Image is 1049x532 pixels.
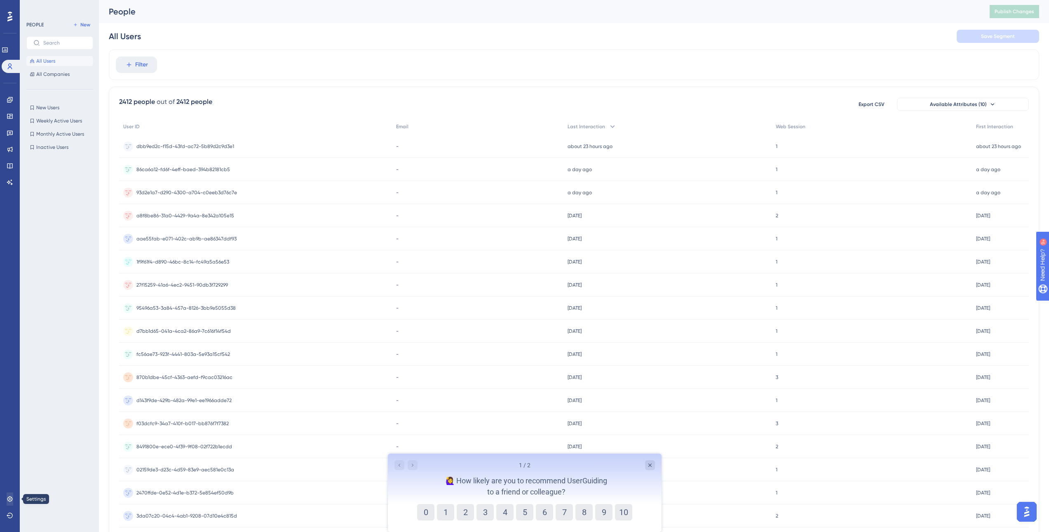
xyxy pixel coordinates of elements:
span: - [396,420,399,427]
time: [DATE] [568,398,582,403]
time: a day ago [976,190,1000,195]
span: Save Segment [981,33,1015,40]
span: - [396,328,399,334]
button: New Users [26,103,93,113]
time: a day ago [568,167,592,172]
span: 1 [776,189,777,196]
span: New [80,21,90,28]
div: PEOPLE [26,21,44,28]
span: Need Help? [19,2,52,12]
span: - [396,143,399,150]
span: Weekly Active Users [36,118,82,124]
span: 1 [776,397,777,404]
span: - [396,351,399,358]
span: Export CSV [859,101,885,108]
span: All Companies [36,71,70,78]
iframe: UserGuiding AI Assistant Launcher [1014,499,1039,524]
button: Export CSV [851,98,892,111]
span: 1 [776,305,777,311]
span: Inactive Users [36,144,68,151]
time: [DATE] [976,467,990,473]
time: [DATE] [976,213,990,219]
div: out of [157,97,175,107]
span: - [396,212,399,219]
time: [DATE] [976,236,990,242]
time: [DATE] [976,305,990,311]
span: 1 [776,466,777,473]
span: - [396,235,399,242]
span: 1 [776,143,777,150]
span: 2 [776,443,778,450]
span: 8491800e-ece0-4f39-9f08-02f722b1ecdd [136,443,232,450]
span: - [396,166,399,173]
iframe: UserGuiding Survey [388,454,662,532]
span: 1 [776,328,777,334]
button: All Users [26,56,93,66]
span: Web Session [776,123,805,130]
span: 870b1dbe-45cf-4363-aefd-f9cac03216ac [136,374,232,381]
span: - [396,282,399,288]
span: d7bb1d65-041a-4ca2-86a9-7c616f14f54d [136,328,231,334]
span: - [396,259,399,265]
span: 02159de3-d23c-4d59-83e9-aec581e0c13a [136,466,234,473]
span: Email [396,123,408,130]
time: [DATE] [568,282,582,288]
time: [DATE] [976,259,990,265]
button: Filter [116,56,157,73]
span: 95496a53-3a84-457a-8126-3bb9e5055d38 [136,305,236,311]
span: New Users [36,104,59,111]
span: All Users [36,58,55,64]
span: 93d2e1a7-d290-4300-a704-c0eeb3d76c7e [136,189,237,196]
span: aae55fab-e071-402c-ab9b-ae86347ddf93 [136,235,237,242]
time: [DATE] [568,351,582,357]
span: 27f15259-41a6-4ec2-9451-90db3f729299 [136,282,228,288]
span: Last Interaction [568,123,605,130]
button: Save Segment [957,30,1039,43]
time: [DATE] [976,513,990,519]
span: User ID [123,123,140,130]
time: [DATE] [976,421,990,426]
time: [DATE] [976,444,990,450]
span: 1 [776,282,777,288]
div: All Users [109,31,141,42]
time: [DATE] [568,421,582,426]
span: - [396,189,399,196]
button: Publish Changes [990,5,1039,18]
time: [DATE] [976,398,990,403]
span: fc56ae73-923f-4441-803a-5e93a15cf542 [136,351,230,358]
time: [DATE] [568,213,582,219]
button: All Companies [26,69,93,79]
time: [DATE] [568,305,582,311]
time: [DATE] [976,282,990,288]
time: [DATE] [568,444,582,450]
span: a8f8be86-31a0-4429-9a4a-8e342a105e15 [136,212,234,219]
time: a day ago [568,190,592,195]
span: 1 [776,351,777,358]
span: - [396,443,399,450]
span: 2 [776,513,778,519]
time: [DATE] [568,236,582,242]
time: [DATE] [976,351,990,357]
time: a day ago [976,167,1000,172]
span: 3 [776,420,778,427]
span: Monthly Active Users [36,131,84,137]
time: [DATE] [568,374,582,380]
div: 2412 people [176,97,212,107]
time: [DATE] [976,328,990,334]
span: 1 [776,235,777,242]
span: - [396,305,399,311]
time: [DATE] [568,328,582,334]
button: New [70,20,93,30]
button: Monthly Active Users [26,129,93,139]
